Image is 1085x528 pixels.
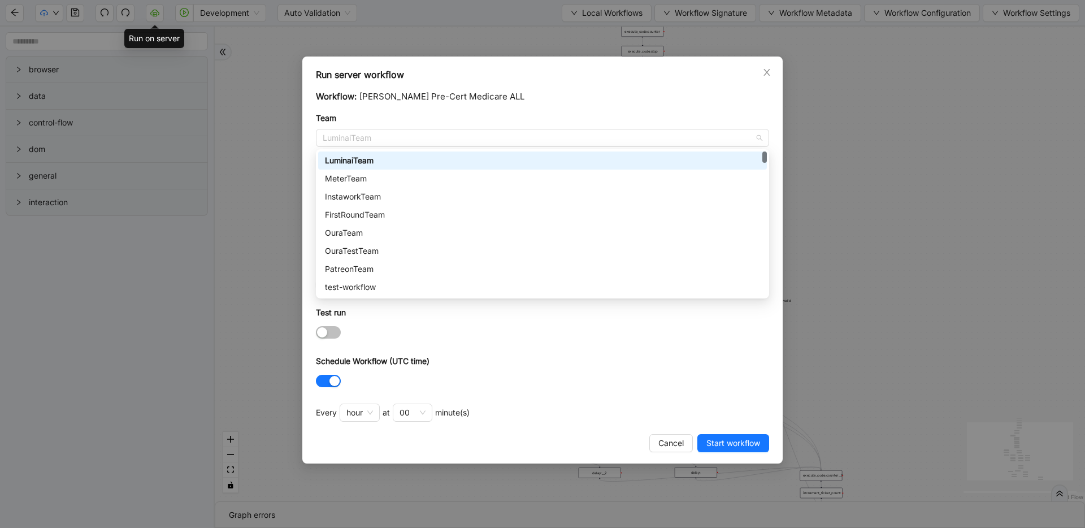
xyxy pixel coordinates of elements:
[318,188,767,206] div: InstaworkTeam
[325,281,760,293] div: test-workflow
[761,66,773,79] button: Close
[316,355,429,367] label: Schedule Workflow (UTC time)
[359,91,524,102] span: [PERSON_NAME] Pre-Cert Medicare ALL
[316,406,337,419] span: Every
[318,206,767,224] div: FirstRoundTeam
[325,263,760,275] div: PatreonTeam
[658,437,684,449] span: Cancel
[762,68,771,77] span: close
[325,209,760,221] div: FirstRoundTeam
[325,154,760,167] div: LuminaiTeam
[325,245,760,257] div: OuraTestTeam
[316,375,341,387] button: Schedule Workflow (UTC time)
[706,437,760,449] span: Start workflow
[318,242,767,260] div: OuraTestTeam
[383,406,390,419] span: at
[325,227,760,239] div: OuraTeam
[697,434,769,452] button: Start workflow
[316,91,357,102] span: Workflow:
[316,326,341,339] button: Test run
[325,191,760,203] div: InstaworkTeam
[318,260,767,278] div: PatreonTeam
[124,29,184,48] div: Run on server
[318,224,767,242] div: OuraTeam
[316,68,769,81] div: Run server workflow
[318,278,767,296] div: test-workflow
[316,112,336,124] label: Team
[325,172,760,185] div: MeterTeam
[318,170,767,188] div: MeterTeam
[400,406,410,419] div: 00
[318,152,767,170] div: LuminaiTeam
[316,306,346,319] label: Test run
[435,406,470,419] span: minute(s)
[346,404,373,421] span: hour
[323,129,762,146] span: LuminaiTeam
[649,434,693,452] button: Cancel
